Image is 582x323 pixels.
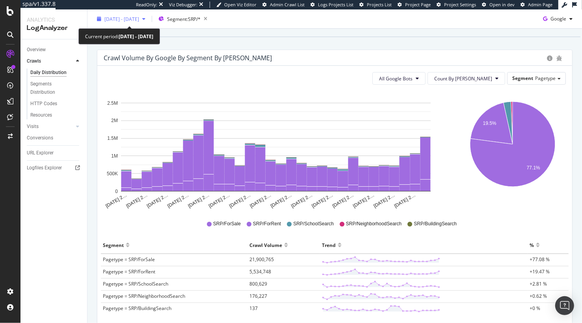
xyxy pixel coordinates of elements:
span: Count By Day [434,75,492,82]
a: Daily Distribution [30,69,82,77]
span: Pagetype = SRP/NeighborhoodSearch [103,293,185,299]
span: 176,227 [249,293,267,299]
div: Segment [103,239,124,251]
div: Trend [322,239,336,251]
div: Conversions [27,134,53,142]
a: Visits [27,123,74,131]
span: 5,534,748 [249,268,271,275]
span: +2.81 % [530,280,547,287]
span: +0 % [530,305,540,312]
span: SRP/NeighborhoodSearch [346,221,402,227]
text: 19.5% [483,121,496,126]
span: +0.62 % [530,293,547,299]
span: SRP/ForRent [253,221,281,227]
svg: A chart. [459,91,566,209]
button: Google [540,13,576,25]
div: Analytics [27,16,81,24]
span: [DATE] - [DATE] [104,15,139,22]
text: 1.5M [107,136,118,141]
span: SRP/ForSale [213,221,241,227]
span: Pagetype = SRP/ForRent [103,268,155,275]
a: Project Settings [437,2,476,8]
span: Admin Page [528,2,552,7]
span: Segment [512,75,533,82]
span: Segment: SRP/* [167,15,201,22]
div: Resources [30,111,52,119]
a: Overview [27,46,82,54]
a: Open in dev [482,2,515,8]
a: Conversions [27,134,82,142]
button: All Google Bots [372,72,426,85]
a: Resources [30,111,82,119]
a: Open Viz Editor [216,2,257,8]
span: All Google Bots [379,75,413,82]
div: Segments Distribution [30,80,74,97]
text: 2M [111,118,118,124]
span: +77.08 % [530,256,550,263]
div: Current period: [85,32,153,41]
a: HTTP Codes [30,100,82,108]
span: SRP/BuildingSearch [414,221,457,227]
a: Projects List [359,2,392,8]
span: Open Viz Editor [224,2,257,7]
svg: A chart. [104,91,448,209]
a: Logs Projects List [311,2,353,8]
div: URL Explorer [27,149,54,157]
button: [DATE] - [DATE] [94,13,149,25]
a: Crawls [27,57,74,65]
div: LogAnalyzer [27,24,81,33]
span: Pagetype = SRP/BuildingSearch [103,305,171,312]
span: Pagetype [535,75,556,82]
a: Project Page [398,2,431,8]
text: 1M [111,153,118,159]
div: ReadOnly: [136,2,157,8]
span: Project Settings [444,2,476,7]
text: 0 [115,189,118,194]
b: [DATE] - [DATE] [119,33,153,40]
div: Crawl Volume [249,239,282,251]
text: 2.5M [107,100,118,106]
span: Pagetype = SRP/ForSale [103,256,155,263]
a: Admin Crawl List [262,2,305,8]
a: Admin Page [521,2,552,8]
span: SRP/SchoolSearch [293,221,334,227]
div: % [530,239,534,251]
div: Viz Debugger: [169,2,197,8]
div: Overview [27,46,46,54]
span: Google [550,15,566,22]
span: 137 [249,305,258,312]
div: Logfiles Explorer [27,164,62,172]
div: Visits [27,123,39,131]
div: Open Intercom Messenger [555,296,574,315]
div: Crawl Volume by google by Segment by [PERSON_NAME] [104,54,272,62]
span: +19.47 % [530,268,550,275]
button: Count By [PERSON_NAME] [428,72,505,85]
div: bug [556,56,562,61]
div: Crawls [27,57,41,65]
a: URL Explorer [27,149,82,157]
span: Pagetype = SRP/SchoolSearch [103,280,168,287]
span: 21,900,765 [249,256,274,263]
span: 800,629 [249,280,267,287]
span: Logs Projects List [318,2,353,7]
a: Segments Distribution [30,80,82,97]
text: 77.1% [527,165,540,171]
div: circle-info [547,56,552,61]
span: Project Page [405,2,431,7]
span: Projects List [367,2,392,7]
span: Open in dev [489,2,515,7]
div: Daily Distribution [30,69,67,77]
span: Admin Crawl List [270,2,305,7]
div: HTTP Codes [30,100,57,108]
button: Segment:SRP/* [155,13,210,25]
text: 500K [107,171,118,176]
a: Logfiles Explorer [27,164,82,172]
